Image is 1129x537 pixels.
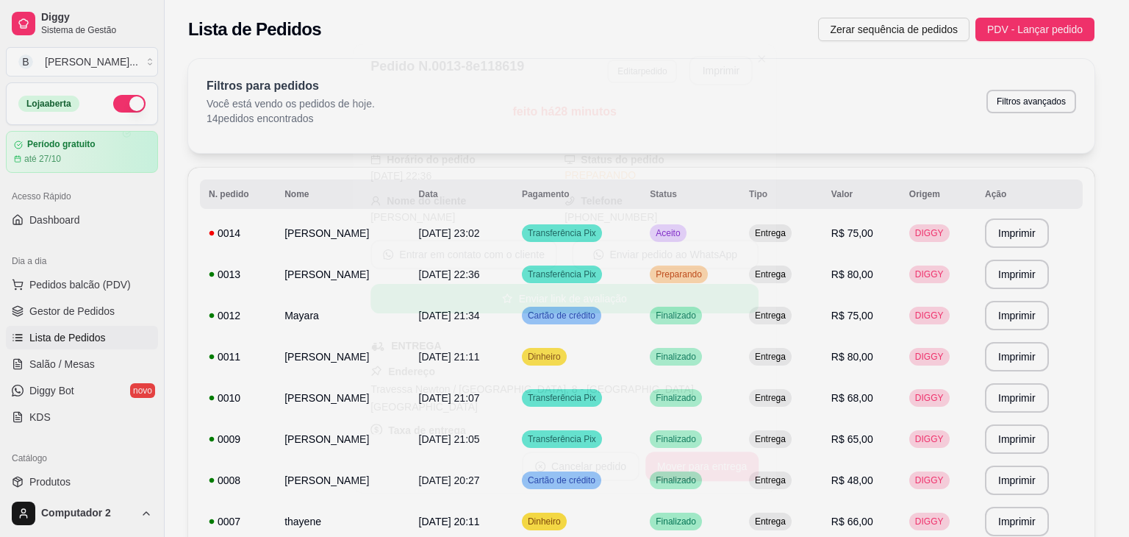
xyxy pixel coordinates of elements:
div: PREPARANDO [564,168,759,183]
strong: Nome do cliente [387,195,466,207]
span: whats-app [383,249,393,260]
strong: Horário do pedido [387,154,476,166]
span: [DATE] 22:36 [370,170,431,182]
span: Travessa Newton / [GEOGRAPHIC_DATA], 8 - [GEOGRAPHIC_DATA] [GEOGRAPHIC_DATA] [370,383,694,413]
button: starEnviar link de avaliação [370,284,759,313]
button: Imprimir [689,56,753,85]
button: Close [750,47,773,71]
strong: Endereço [388,366,435,377]
span: [PHONE_NUMBER] [564,211,657,223]
span: desktop [564,154,575,165]
span: pushpin [370,365,382,377]
button: whats-appEnviar pedido ao WhatsApp [572,240,759,269]
span: calendar [370,154,381,165]
span: star [502,294,512,304]
strong: Telefone [581,195,623,207]
span: phone [564,196,575,206]
span: user [370,196,381,206]
button: close-circleCancelar pedido [522,452,639,481]
strong: Status do pedido [581,154,664,166]
span: [PERSON_NAME] [370,211,455,223]
strong: Taxa de entrega [388,424,466,436]
button: Editarpedido [607,60,677,83]
span: feito há 28 minutos [512,105,616,118]
span: whats-app [593,249,603,260]
button: whats-appEntrar em contato com o cliente [370,240,557,269]
div: ENTREGA [391,338,441,354]
h3: Pedido N. 0013-8e118619 [370,56,524,85]
span: dollar [370,424,382,435]
button: Mover para entrega [645,452,759,481]
span: close-circle [535,461,545,472]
